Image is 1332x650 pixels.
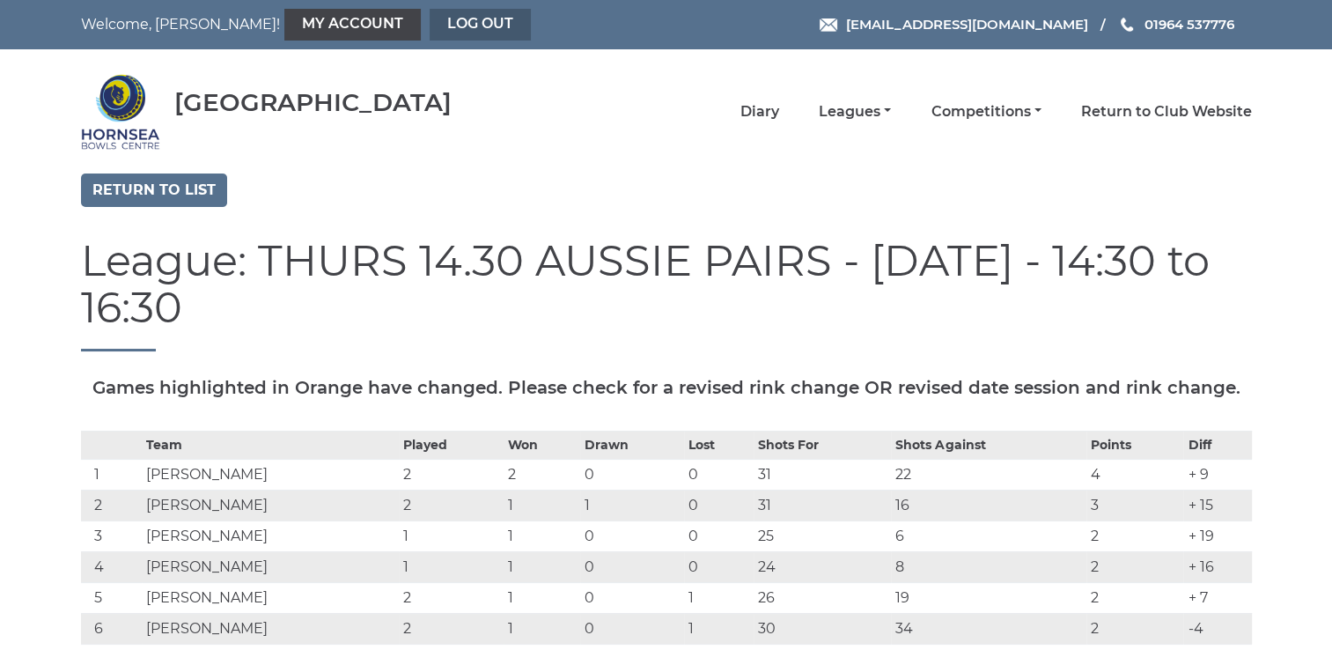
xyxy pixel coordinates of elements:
td: 2 [399,582,504,613]
td: 0 [580,521,685,551]
td: 16 [891,490,1085,521]
th: Drawn [580,431,685,459]
td: 2 [1086,582,1184,613]
td: 2 [504,459,580,490]
span: [EMAIL_ADDRESS][DOMAIN_NAME] [845,16,1087,33]
td: 2 [399,613,504,644]
td: 30 [754,613,891,644]
td: 0 [684,490,754,521]
th: Shots Against [891,431,1085,459]
td: 0 [684,551,754,582]
a: Email [EMAIL_ADDRESS][DOMAIN_NAME] [820,14,1087,34]
td: -4 [1183,613,1251,644]
td: [PERSON_NAME] [142,582,399,613]
td: + 9 [1183,459,1251,490]
th: Diff [1183,431,1251,459]
img: Email [820,18,837,32]
td: 5 [81,582,142,613]
td: 22 [891,459,1085,490]
td: 0 [580,459,685,490]
td: [PERSON_NAME] [142,521,399,551]
th: Played [399,431,504,459]
th: Lost [684,431,754,459]
a: Return to list [81,174,227,207]
td: 25 [754,521,891,551]
td: + 15 [1183,490,1251,521]
td: 1 [81,459,142,490]
td: [PERSON_NAME] [142,551,399,582]
td: + 19 [1183,521,1251,551]
td: [PERSON_NAME] [142,490,399,521]
div: [GEOGRAPHIC_DATA] [174,89,452,116]
td: 2 [81,490,142,521]
td: [PERSON_NAME] [142,459,399,490]
td: 1 [504,582,580,613]
td: 2 [399,459,504,490]
td: 19 [891,582,1085,613]
td: 1 [399,551,504,582]
td: 31 [754,490,891,521]
a: Log out [430,9,531,41]
td: 1 [399,521,504,551]
td: 1 [580,490,685,521]
a: Leagues [819,102,891,122]
td: 1 [684,613,754,644]
td: 34 [891,613,1085,644]
a: Return to Club Website [1081,102,1252,122]
td: 0 [580,613,685,644]
th: Shots For [754,431,891,459]
td: 1 [684,582,754,613]
td: 0 [684,459,754,490]
th: Won [504,431,580,459]
td: 1 [504,521,580,551]
td: 3 [81,521,142,551]
h5: Games highlighted in Orange have changed. Please check for a revised rink change OR revised date ... [81,378,1252,397]
th: Team [142,431,399,459]
td: 4 [81,551,142,582]
td: 3 [1086,490,1184,521]
td: 1 [504,551,580,582]
td: 0 [580,551,685,582]
img: Phone us [1121,18,1133,32]
td: 31 [754,459,891,490]
td: 1 [504,490,580,521]
td: 2 [1086,521,1184,551]
td: 8 [891,551,1085,582]
td: 2 [399,490,504,521]
td: [PERSON_NAME] [142,613,399,644]
a: Phone us 01964 537776 [1118,14,1233,34]
th: Points [1086,431,1184,459]
a: My Account [284,9,421,41]
td: 26 [754,582,891,613]
td: + 16 [1183,551,1251,582]
span: 01964 537776 [1144,16,1233,33]
td: 6 [81,613,142,644]
a: Diary [740,102,779,122]
td: 4 [1086,459,1184,490]
img: Hornsea Bowls Centre [81,72,160,151]
td: 6 [891,521,1085,551]
a: Competitions [931,102,1041,122]
td: 0 [580,582,685,613]
td: 24 [754,551,891,582]
nav: Welcome, [PERSON_NAME]! [81,9,554,41]
td: 1 [504,613,580,644]
td: 2 [1086,613,1184,644]
td: + 7 [1183,582,1251,613]
h1: League: THURS 14.30 AUSSIE PAIRS - [DATE] - 14:30 to 16:30 [81,238,1252,351]
td: 0 [684,521,754,551]
td: 2 [1086,551,1184,582]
